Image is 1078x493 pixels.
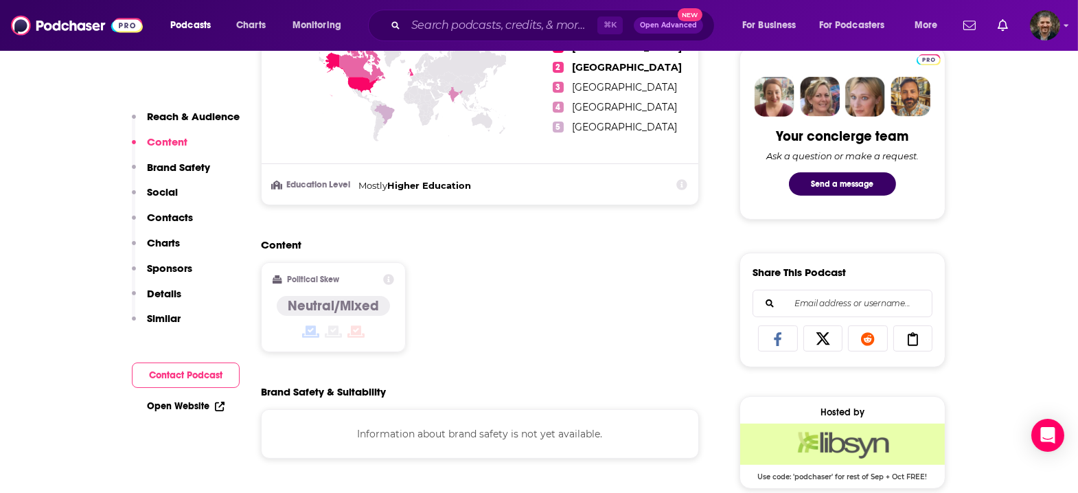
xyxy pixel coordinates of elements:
div: Ask a question or make a request. [766,150,919,161]
input: Search podcasts, credits, & more... [406,14,597,36]
h2: Content [261,238,688,251]
p: Content [147,135,187,148]
button: Similar [132,312,181,337]
span: Mostly [358,180,387,191]
img: Podchaser Pro [917,54,941,65]
h4: Neutral/Mixed [288,297,379,314]
img: Sydney Profile [755,77,794,117]
a: Charts [227,14,274,36]
div: Search followers [753,290,932,317]
a: Show notifications dropdown [958,14,981,37]
button: Contact Podcast [132,363,240,388]
img: Barbara Profile [800,77,840,117]
a: Copy Link [893,325,933,352]
button: Charts [132,236,180,262]
button: Sponsors [132,262,192,287]
button: Reach & Audience [132,110,240,135]
span: 5 [553,122,564,133]
p: Similar [147,312,181,325]
button: Open AdvancedNew [634,17,703,34]
span: [GEOGRAPHIC_DATA] [572,101,677,113]
h3: Education Level [273,181,353,190]
span: New [678,8,702,21]
span: Logged in as vincegalloro [1030,10,1060,41]
span: 2 [553,62,564,73]
img: Jules Profile [845,77,885,117]
div: Open Intercom Messenger [1031,419,1064,452]
h2: Brand Safety & Suitability [261,385,386,398]
button: open menu [283,14,359,36]
p: Details [147,287,181,300]
a: Show notifications dropdown [992,14,1013,37]
span: ⌘ K [597,16,623,34]
a: Pro website [917,52,941,65]
div: Search podcasts, credits, & more... [381,10,728,41]
p: Contacts [147,211,193,224]
div: Information about brand safety is not yet available. [261,409,699,459]
span: Podcasts [170,16,211,35]
span: [GEOGRAPHIC_DATA] [572,121,677,133]
span: Use code: 'podchaser' for rest of Sep + Oct FREE! [740,465,945,481]
a: Open Website [147,400,225,412]
h2: Political Skew [288,275,340,284]
span: [GEOGRAPHIC_DATA] [572,61,682,73]
img: Podchaser - Follow, Share and Rate Podcasts [11,12,143,38]
button: Contacts [132,211,193,236]
button: Send a message [789,172,896,196]
span: Charts [236,16,266,35]
input: Email address or username... [764,290,921,317]
span: [GEOGRAPHIC_DATA] [572,81,677,93]
p: Brand Safety [147,161,210,174]
span: More [915,16,938,35]
button: Show profile menu [1030,10,1060,41]
button: open menu [733,14,814,36]
span: For Business [742,16,796,35]
span: Open Advanced [640,22,697,29]
a: Libsyn Deal: Use code: 'podchaser' for rest of Sep + Oct FREE! [740,424,945,480]
div: Hosted by [740,406,945,418]
img: Jon Profile [891,77,930,117]
span: Monitoring [293,16,341,35]
p: Social [147,185,178,198]
h3: Share This Podcast [753,266,846,279]
span: For Podcasters [819,16,885,35]
button: Brand Safety [132,161,210,186]
span: Higher Education [387,180,471,191]
a: Share on X/Twitter [803,325,843,352]
button: Details [132,287,181,312]
button: open menu [161,14,229,36]
span: 4 [553,102,564,113]
div: Your concierge team [777,128,909,145]
a: Share on Facebook [758,325,798,352]
img: User Profile [1030,10,1060,41]
button: open menu [810,14,905,36]
button: Content [132,135,187,161]
a: Share on Reddit [848,325,888,352]
button: Social [132,185,178,211]
p: Reach & Audience [147,110,240,123]
p: Sponsors [147,262,192,275]
p: Charts [147,236,180,249]
span: 3 [553,82,564,93]
button: open menu [905,14,955,36]
img: Libsyn Deal: Use code: 'podchaser' for rest of Sep + Oct FREE! [740,424,945,465]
